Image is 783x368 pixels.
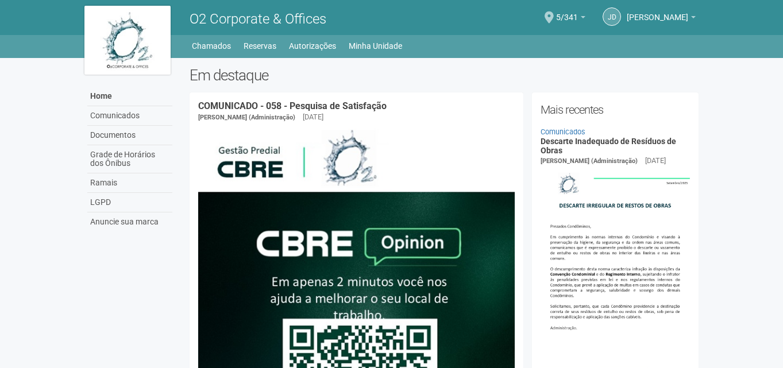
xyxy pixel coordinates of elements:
a: Chamados [192,38,231,54]
a: [PERSON_NAME] [627,14,696,24]
span: 5/341 [556,2,578,22]
a: Ramais [87,173,172,193]
div: [DATE] [303,112,323,122]
a: Autorizações [289,38,336,54]
span: Josimar da Silva Francisco [627,2,688,22]
a: Home [87,87,172,106]
span: [PERSON_NAME] (Administração) [541,157,638,165]
a: Minha Unidade [349,38,402,54]
div: [DATE] [645,156,666,166]
a: LGPD [87,193,172,212]
a: Documentos [87,126,172,145]
a: Grade de Horários dos Ônibus [87,145,172,173]
span: O2 Corporate & Offices [190,11,326,27]
a: Jd [603,7,621,26]
a: 5/341 [556,14,585,24]
a: Anuncie sua marca [87,212,172,231]
a: Comunicados [87,106,172,126]
a: Descarte Inadequado de Resíduos de Obras [541,137,676,154]
a: Comunicados [541,127,585,136]
a: COMUNICADO - 058 - Pesquisa de Satisfação [198,100,387,111]
span: [PERSON_NAME] (Administração) [198,114,295,121]
img: logo.jpg [84,6,171,75]
a: Reservas [244,38,276,54]
h2: Em destaque [190,67,699,84]
h2: Mais recentes [541,101,691,118]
